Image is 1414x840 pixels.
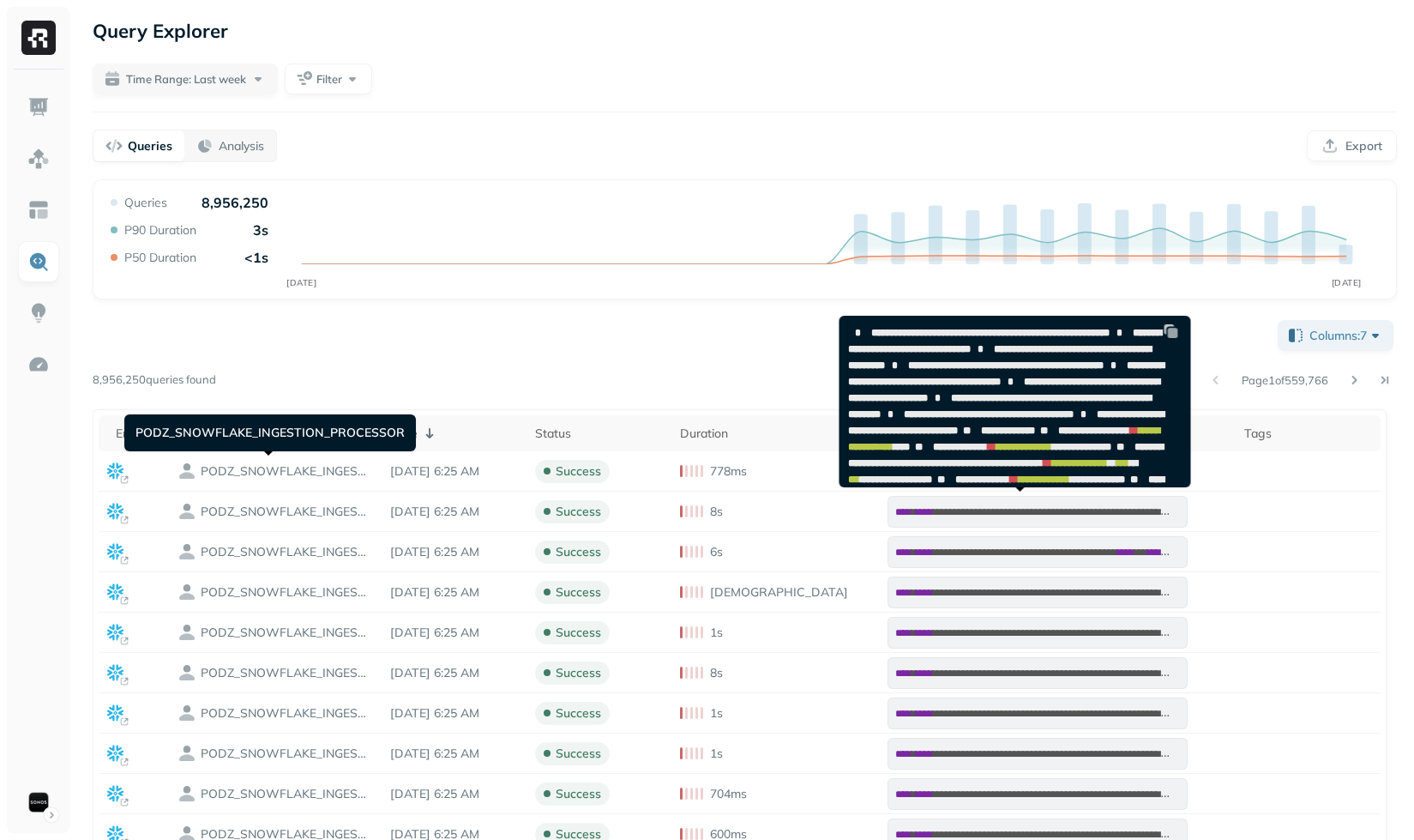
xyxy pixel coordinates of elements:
[244,249,268,266] p: <1s
[556,544,601,560] p: success
[710,625,723,641] p: 1s
[390,463,518,480] p: Oct 5, 2025 6:25 AM
[390,746,518,762] p: Oct 5, 2025 6:25 AM
[556,504,601,520] p: success
[390,423,518,444] div: Time
[556,705,601,722] p: success
[710,504,723,520] p: 8s
[316,71,342,88] span: Filter
[27,251,50,273] img: Query Explorer
[201,746,372,762] p: PODZ_SNOWFLAKE_INGESTION_PROCESSOR
[556,786,601,802] p: success
[27,354,50,376] img: Optimization
[27,148,50,170] img: Assets
[710,584,848,601] p: [DEMOGRAPHIC_DATA]
[535,426,663,442] div: Status
[1332,277,1362,288] tspan: [DATE]
[1307,130,1397,161] button: Export
[390,584,518,601] p: Oct 5, 2025 6:25 AM
[201,504,372,520] p: PODZ_SNOWFLAKE_INGESTION_PROCESSOR
[390,665,518,681] p: Oct 5, 2025 6:25 AM
[201,463,372,480] p: PODZ_SNOWFLAKE_INGESTION_PROCESSOR
[124,250,196,266] p: P50 Duration
[710,463,747,480] p: 778ms
[390,625,518,641] p: Oct 5, 2025 6:25 AM
[390,504,518,520] p: Oct 5, 2025 6:25 AM
[286,277,316,288] tspan: [DATE]
[390,544,518,560] p: Oct 5, 2025 6:25 AM
[253,221,268,239] p: 3s
[680,426,871,442] div: Duration
[93,15,228,46] p: Query Explorer
[126,71,246,88] span: Time Range: Last week
[710,705,723,722] p: 1s
[201,705,372,722] p: PODZ_SNOWFLAKE_INGESTION_PROCESSOR
[1244,426,1372,442] div: Tags
[27,96,50,118] img: Dashboard
[124,195,167,211] p: Queries
[93,63,278,94] button: Time Range: Last week
[1309,327,1384,344] span: Columns: 7
[1278,320,1393,351] button: Columns:7
[128,138,172,154] p: Queries
[202,194,268,211] p: 8,956,250
[556,463,601,480] p: success
[124,222,196,239] p: P90 Duration
[390,705,518,722] p: Oct 5, 2025 6:25 AM
[27,199,50,221] img: Asset Explorer
[201,665,372,681] p: PODZ_SNOWFLAKE_INGESTION_PROCESSOR
[1242,372,1328,388] p: Page 1 of 559,766
[21,21,56,55] img: Ryft
[124,414,416,451] div: PODZ_SNOWFLAKE_INGESTION_PROCESSOR
[201,544,372,560] p: PODZ_SNOWFLAKE_INGESTION_PROCESSOR
[201,584,372,601] p: PODZ_SNOWFLAKE_INGESTION_PROCESSOR
[556,746,601,762] p: success
[285,63,372,94] button: Filter
[27,302,50,324] img: Insights
[201,625,372,641] p: PODZ_SNOWFLAKE_INGESTION_PROCESSOR
[710,665,723,681] p: 8s
[93,372,216,389] p: 8,956,250 queries found
[556,625,601,641] p: success
[710,746,723,762] p: 1s
[390,786,518,802] p: Oct 5, 2025 6:25 AM
[556,584,601,601] p: success
[219,138,264,154] p: Analysis
[556,665,601,681] p: success
[710,544,723,560] p: 6s
[27,790,51,814] img: Sonos
[201,786,372,802] p: PODZ_SNOWFLAKE_INGESTION_PROCESSOR
[710,786,747,802] p: 704ms
[116,426,161,442] div: Engine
